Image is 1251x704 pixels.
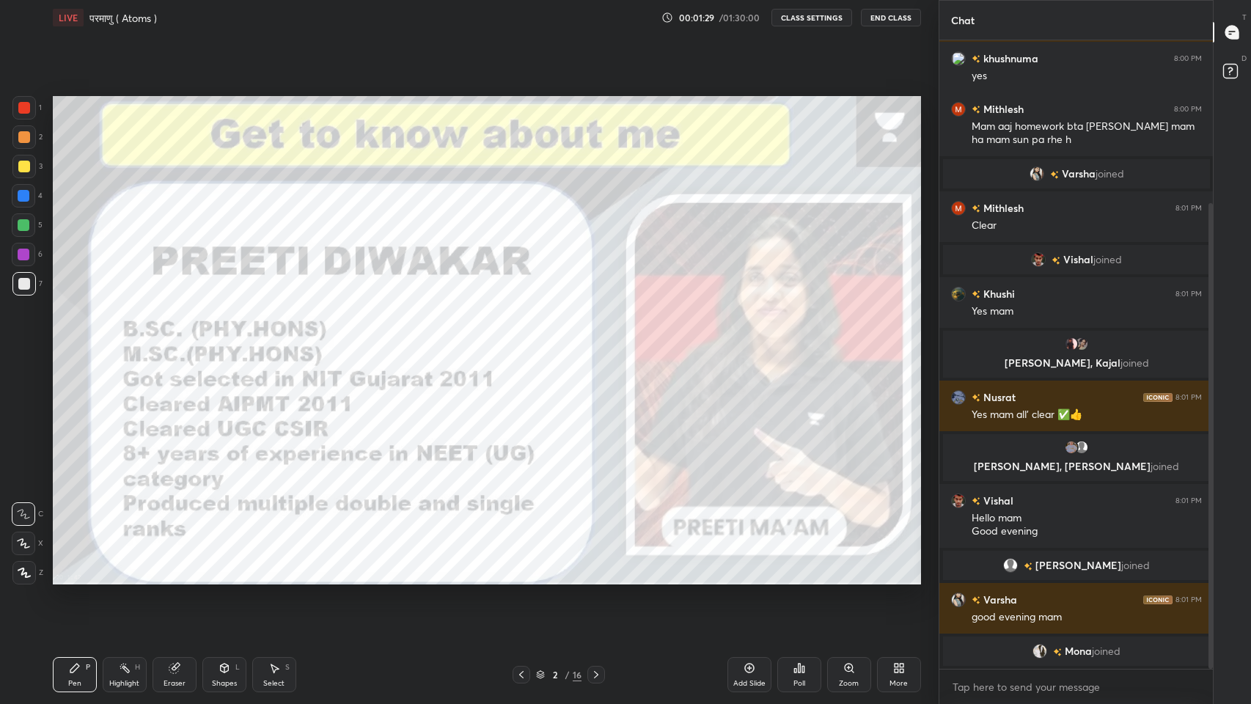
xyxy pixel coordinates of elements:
[1175,290,1202,298] div: 8:01 PM
[1003,558,1018,573] img: default.png
[1092,645,1120,657] span: joined
[972,106,980,114] img: no-rating-badge.077c3623.svg
[889,680,908,687] div: More
[793,680,805,687] div: Poll
[951,287,966,301] img: 8ee7503bf88e4b82a76471287c8c4100.jpg
[1095,168,1123,180] span: joined
[972,205,980,213] img: no-rating-badge.077c3623.svg
[1035,560,1121,571] span: [PERSON_NAME]
[972,219,1202,233] div: Clear
[1063,254,1093,265] span: Vishal
[12,532,43,555] div: X
[135,664,140,671] div: H
[89,11,157,25] h4: परमाणु ( Atoms )
[1242,12,1247,23] p: T
[1053,648,1062,656] img: no-rating-badge.077c3623.svg
[980,286,1015,301] h6: Khushi
[1175,595,1202,604] div: 8:01 PM
[109,680,139,687] div: Highlight
[12,213,43,237] div: 5
[1121,560,1150,571] span: joined
[12,184,43,208] div: 4
[952,461,1201,472] p: [PERSON_NAME], [PERSON_NAME]
[1175,204,1202,213] div: 8:01 PM
[951,201,966,216] img: 3
[952,357,1201,369] p: [PERSON_NAME], Kajal
[1175,496,1202,505] div: 8:01 PM
[972,511,1202,539] div: Hello mam Good evening
[1175,393,1202,402] div: 8:01 PM
[951,390,966,405] img: c24739ec899a4b02acdddfccb794b318.jpg
[285,664,290,671] div: S
[980,592,1017,607] h6: Varsha
[771,9,852,26] button: CLASS SETTINGS
[1065,645,1092,657] span: Mona
[1074,337,1089,351] img: 74b389abc67c4b5181725e0a08b3294c.png
[12,272,43,296] div: 7
[1093,254,1122,265] span: joined
[980,493,1013,508] h6: Vishal
[1143,393,1173,402] img: iconic-dark.1390631f.png
[1174,54,1202,63] div: 8:00 PM
[1061,168,1095,180] span: Varsha
[861,9,921,26] button: End Class
[972,596,980,604] img: no-rating-badge.077c3623.svg
[980,51,1038,66] h6: khushnuma
[1049,171,1058,179] img: no-rating-badge.077c3623.svg
[164,680,186,687] div: Eraser
[1064,337,1079,351] img: 3
[12,502,43,526] div: C
[12,561,43,584] div: Z
[951,102,966,117] img: 3
[972,610,1202,625] div: good evening mam
[53,9,84,26] div: LIVE
[1052,257,1060,265] img: no-rating-badge.077c3623.svg
[972,120,1202,147] div: Mam aaj homework bta [PERSON_NAME] mam ha mam sun pa rhe h
[263,680,285,687] div: Select
[235,664,240,671] div: L
[1151,459,1179,473] span: joined
[1241,53,1247,64] p: D
[1029,166,1043,181] img: 38133732c17f492d9fef1d35611f09a1.jpg
[12,155,43,178] div: 3
[951,51,966,66] img: 3
[12,96,42,120] div: 1
[972,290,980,298] img: no-rating-badge.077c3623.svg
[1174,105,1202,114] div: 8:00 PM
[972,394,980,402] img: no-rating-badge.077c3623.svg
[1064,440,1079,455] img: a3625d6f53a146928e235ad5ac0ed06f.jpg
[972,497,980,505] img: no-rating-badge.077c3623.svg
[1143,595,1173,604] img: iconic-dark.1390631f.png
[68,680,81,687] div: Pen
[1032,644,1047,659] img: e22fef73a9264653a14589dfcd90a2c7.jpg
[939,1,986,40] p: Chat
[951,494,966,508] img: b35544b7a5384694a68079f78245f29b.jpg
[980,101,1024,117] h6: Mithlesh
[12,125,43,149] div: 2
[980,389,1016,405] h6: Nusrat
[548,670,562,679] div: 2
[212,680,237,687] div: Shapes
[565,670,570,679] div: /
[972,69,1202,84] div: yes
[1074,440,1089,455] img: default.png
[972,55,980,63] img: no-rating-badge.077c3623.svg
[972,304,1202,319] div: Yes mam
[972,408,1202,422] div: Yes mam all' clear ✅👍
[980,200,1024,216] h6: Mithlesh
[951,593,966,607] img: 38133732c17f492d9fef1d35611f09a1.jpg
[1031,252,1046,267] img: b35544b7a5384694a68079f78245f29b.jpg
[86,664,90,671] div: P
[573,668,582,681] div: 16
[1120,356,1148,370] span: joined
[839,680,859,687] div: Zoom
[939,40,1214,669] div: grid
[12,243,43,266] div: 6
[1024,562,1032,571] img: no-rating-badge.077c3623.svg
[733,680,766,687] div: Add Slide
